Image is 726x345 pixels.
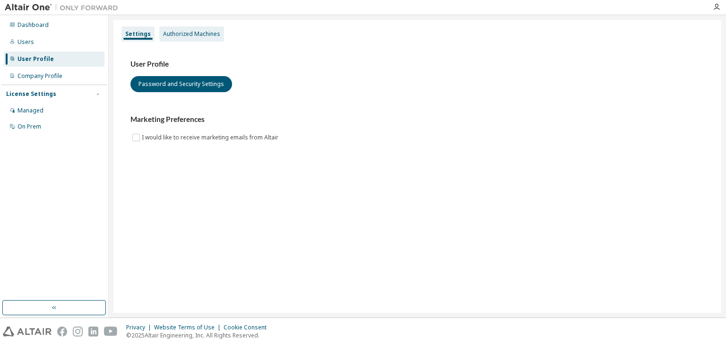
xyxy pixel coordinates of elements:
[57,327,67,336] img: facebook.svg
[130,60,704,69] h3: User Profile
[104,327,118,336] img: youtube.svg
[17,72,62,80] div: Company Profile
[154,324,224,331] div: Website Terms of Use
[17,123,41,130] div: On Prem
[125,30,151,38] div: Settings
[17,38,34,46] div: Users
[126,331,272,339] p: © 2025 Altair Engineering, Inc. All Rights Reserved.
[17,107,43,114] div: Managed
[224,324,272,331] div: Cookie Consent
[130,76,232,92] button: Password and Security Settings
[6,90,56,98] div: License Settings
[163,30,220,38] div: Authorized Machines
[142,132,280,143] label: I would like to receive marketing emails from Altair
[88,327,98,336] img: linkedin.svg
[17,55,54,63] div: User Profile
[5,3,123,12] img: Altair One
[126,324,154,331] div: Privacy
[73,327,83,336] img: instagram.svg
[3,327,52,336] img: altair_logo.svg
[17,21,49,29] div: Dashboard
[130,115,704,124] h3: Marketing Preferences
